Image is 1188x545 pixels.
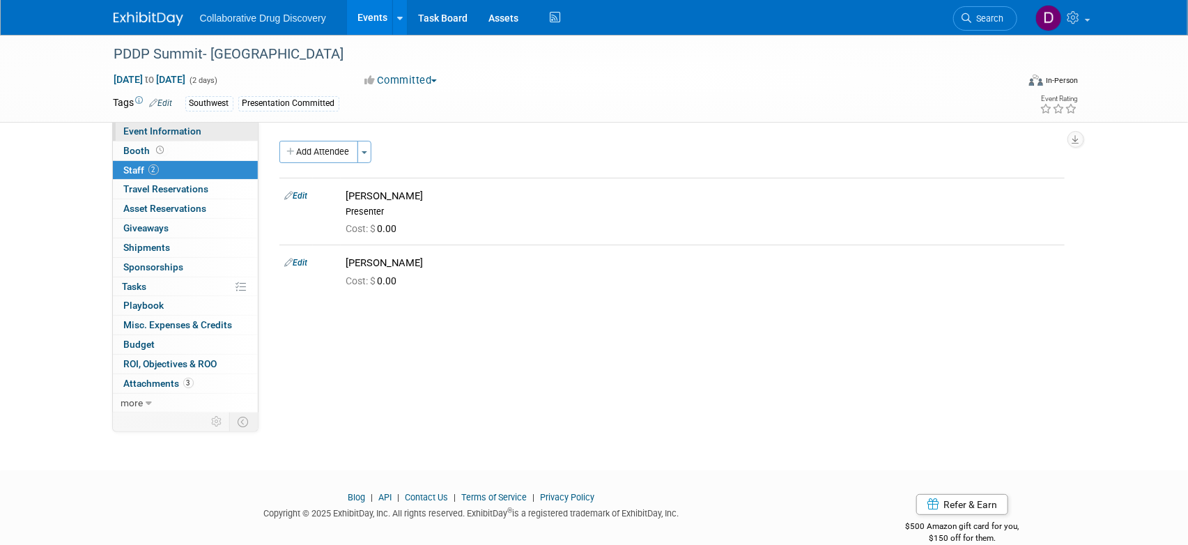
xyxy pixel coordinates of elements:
a: Privacy Policy [540,492,594,502]
a: Event Information [113,122,258,141]
span: Staff [124,164,159,176]
span: [DATE] [DATE] [114,73,187,86]
a: ROI, Objectives & ROO [113,355,258,374]
a: Asset Reservations [113,199,258,218]
a: Giveaways [113,219,258,238]
span: | [367,492,376,502]
span: Travel Reservations [124,183,209,194]
a: Booth [113,141,258,160]
a: API [378,492,392,502]
a: more [113,394,258,413]
span: Shipments [124,242,171,253]
span: 3 [183,378,194,388]
span: 0.00 [346,223,403,234]
div: In-Person [1045,75,1078,86]
span: to [144,74,157,85]
span: (2 days) [189,76,218,85]
span: 2 [148,164,159,175]
a: Edit [150,98,173,108]
img: Format-Inperson.png [1029,75,1043,86]
div: Event Rating [1040,95,1077,102]
a: Misc. Expenses & Credits [113,316,258,335]
span: Giveaways [124,222,169,233]
a: Contact Us [405,492,448,502]
div: Presenter [346,206,1059,217]
div: Copyright © 2025 ExhibitDay, Inc. All rights reserved. ExhibitDay is a registered trademark of Ex... [114,504,830,520]
span: Booth not reserved yet [154,145,167,155]
span: more [121,397,144,408]
img: ExhibitDay [114,12,183,26]
a: Edit [285,258,308,268]
span: | [450,492,459,502]
img: Daniel Castro [1035,5,1062,31]
div: PDDP Summit- [GEOGRAPHIC_DATA] [109,42,996,67]
td: Personalize Event Tab Strip [206,413,230,431]
div: [PERSON_NAME] [346,190,1059,203]
td: Tags [114,95,173,112]
button: Committed [360,73,442,88]
div: $150 off for them. [850,532,1075,544]
span: | [394,492,403,502]
div: Southwest [185,96,233,111]
span: Tasks [123,281,147,292]
span: Asset Reservations [124,203,207,214]
div: $500 Amazon gift card for you, [850,512,1075,544]
span: Cost: $ [346,275,378,286]
span: Attachments [124,378,194,389]
td: Toggle Event Tabs [229,413,258,431]
span: Booth [124,145,167,156]
span: Sponsorships [124,261,184,272]
span: ROI, Objectives & ROO [124,358,217,369]
span: | [529,492,538,502]
a: Refer & Earn [916,494,1008,515]
a: Budget [113,335,258,354]
span: Collaborative Drug Discovery [200,13,326,24]
a: Travel Reservations [113,180,258,199]
a: Terms of Service [461,492,527,502]
a: Playbook [113,296,258,315]
div: [PERSON_NAME] [346,256,1059,270]
button: Add Attendee [279,141,358,163]
span: Search [972,13,1004,24]
span: Budget [124,339,155,350]
span: Cost: $ [346,223,378,234]
sup: ® [507,507,512,514]
a: Attachments3 [113,374,258,393]
a: Staff2 [113,161,258,180]
a: Sponsorships [113,258,258,277]
div: Event Format [935,72,1079,93]
a: Shipments [113,238,258,257]
a: Blog [348,492,365,502]
a: Search [953,6,1017,31]
a: Edit [285,191,308,201]
span: Misc. Expenses & Credits [124,319,233,330]
span: Playbook [124,300,164,311]
span: 0.00 [346,275,403,286]
a: Tasks [113,277,258,296]
span: Event Information [124,125,202,137]
div: Presentation Committed [238,96,339,111]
